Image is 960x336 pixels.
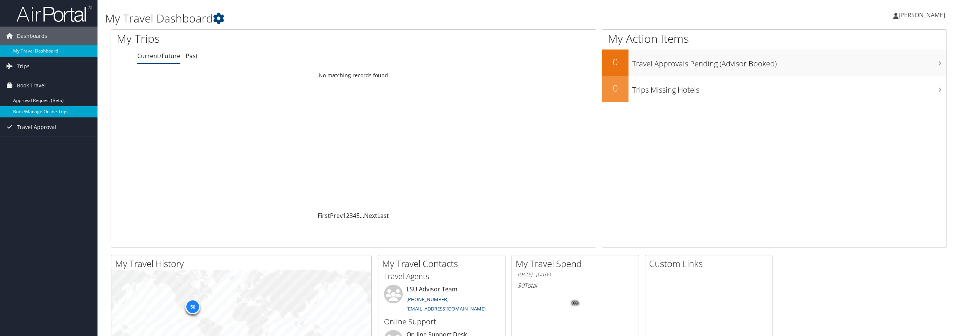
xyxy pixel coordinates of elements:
[384,316,499,327] h3: Online Support
[318,211,330,220] a: First
[382,257,505,270] h2: My Travel Contacts
[343,211,346,220] a: 1
[111,69,596,82] td: No matching records found
[602,55,628,68] h2: 0
[602,82,628,94] h2: 0
[602,31,946,46] h1: My Action Items
[364,211,377,220] a: Next
[117,31,388,46] h1: My Trips
[516,257,639,270] h2: My Travel Spend
[330,211,343,220] a: Prev
[360,211,364,220] span: …
[572,301,578,305] tspan: 0%
[377,211,389,220] a: Last
[632,81,946,95] h3: Trips Missing Hotels
[349,211,353,220] a: 3
[353,211,356,220] a: 4
[356,211,360,220] a: 5
[186,52,198,60] a: Past
[185,299,200,314] div: 50
[17,118,56,136] span: Travel Approval
[517,281,524,289] span: $0
[17,27,47,45] span: Dashboards
[115,257,371,270] h2: My Travel History
[137,52,180,60] a: Current/Future
[105,10,670,26] h1: My Travel Dashboard
[602,76,946,102] a: 0Trips Missing Hotels
[632,55,946,69] h3: Travel Approvals Pending (Advisor Booked)
[384,271,499,282] h3: Travel Agents
[893,4,952,26] a: [PERSON_NAME]
[17,76,46,95] span: Book Travel
[346,211,349,220] a: 2
[517,281,633,289] h6: Total
[17,57,30,76] span: Trips
[649,257,772,270] h2: Custom Links
[406,296,448,303] a: [PHONE_NUMBER]
[380,285,503,315] li: LSU Advisor Team
[406,305,486,312] a: [EMAIL_ADDRESS][DOMAIN_NAME]
[898,11,945,19] span: [PERSON_NAME]
[517,271,633,278] h6: [DATE] - [DATE]
[16,5,91,22] img: airportal-logo.png
[602,49,946,76] a: 0Travel Approvals Pending (Advisor Booked)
